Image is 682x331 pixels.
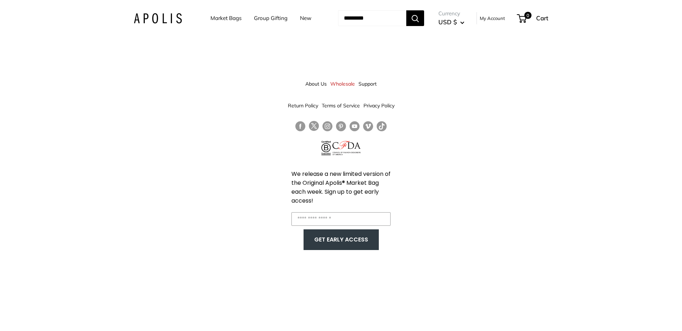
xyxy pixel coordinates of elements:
span: 0 [524,12,531,19]
a: Follow us on Instagram [322,121,332,131]
img: Council of Fashion Designers of America Member [332,141,361,155]
input: Enter your email [291,212,391,226]
span: Cart [536,14,548,22]
button: GET EARLY ACCESS [311,233,372,246]
a: Follow us on Facebook [295,121,305,131]
input: Search... [338,10,406,26]
a: Wholesale [330,77,355,90]
a: Group Gifting [254,13,287,23]
a: Market Bags [210,13,241,23]
a: Follow us on Vimeo [363,121,373,131]
button: USD $ [438,16,464,28]
img: Certified B Corporation [321,141,331,155]
span: Currency [438,9,464,19]
a: Terms of Service [322,99,360,112]
a: Follow us on Twitter [309,121,319,134]
a: Follow us on Tumblr [377,121,387,131]
a: About Us [305,77,327,90]
img: Apolis [134,13,182,24]
span: We release a new limited version of the Original Apolis® Market Bag each week. Sign up to get ear... [291,170,391,205]
a: 0 Cart [518,12,548,24]
button: Search [406,10,424,26]
span: USD $ [438,18,457,26]
a: Privacy Policy [363,99,395,112]
a: Support [358,77,377,90]
a: Return Policy [288,99,318,112]
a: Follow us on YouTube [350,121,360,131]
a: New [300,13,311,23]
a: My Account [480,14,505,22]
a: Follow us on Pinterest [336,121,346,131]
